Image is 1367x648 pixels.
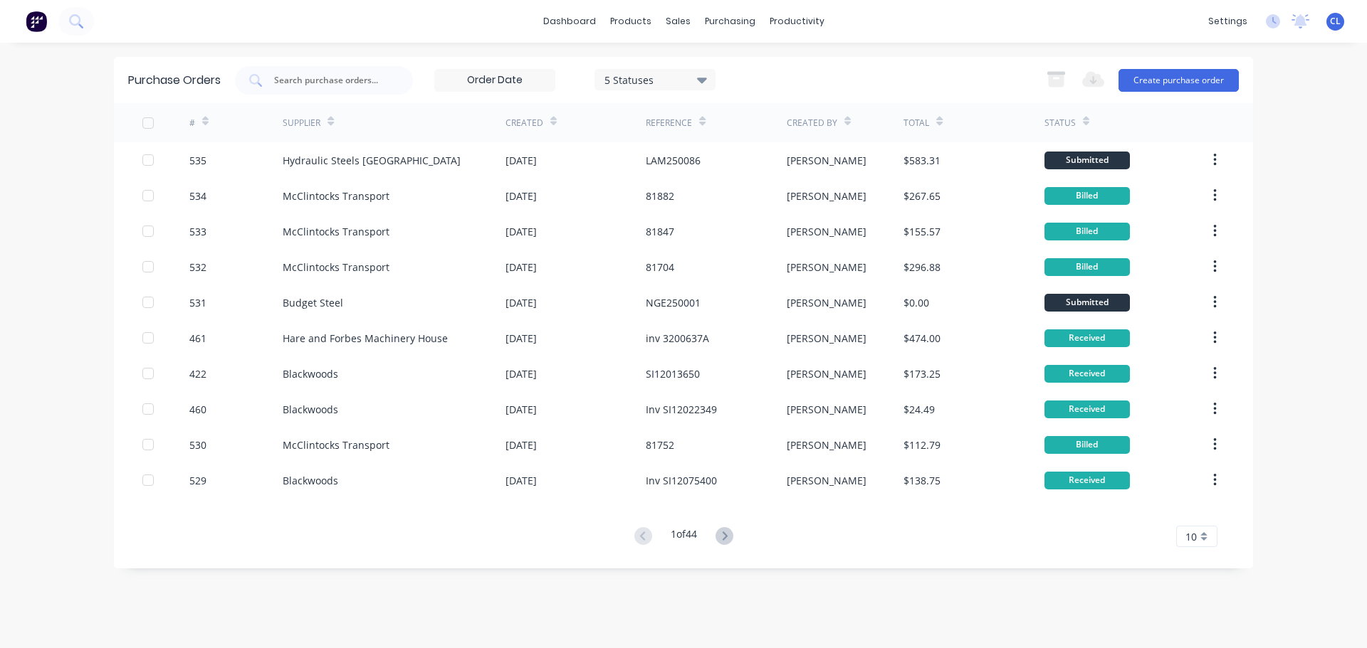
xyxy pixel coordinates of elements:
[283,473,338,488] div: Blackwoods
[1044,294,1130,312] div: Submitted
[506,295,537,310] div: [DATE]
[1044,472,1130,489] div: Received
[1044,436,1130,454] div: Billed
[787,153,866,168] div: [PERSON_NAME]
[1044,152,1130,169] div: Submitted
[189,366,206,381] div: 422
[283,260,389,275] div: McClintocks Transport
[787,295,866,310] div: [PERSON_NAME]
[646,260,674,275] div: 81704
[904,473,941,488] div: $138.75
[189,153,206,168] div: 535
[189,117,195,129] div: #
[536,11,603,32] a: dashboard
[1119,69,1239,92] button: Create purchase order
[1044,223,1130,240] div: Billed
[283,117,320,129] div: Supplier
[787,331,866,346] div: [PERSON_NAME]
[787,117,837,129] div: Created By
[1044,400,1130,418] div: Received
[603,11,659,32] div: products
[787,366,866,381] div: [PERSON_NAME]
[787,473,866,488] div: [PERSON_NAME]
[283,402,338,417] div: Blackwoods
[506,402,537,417] div: [DATE]
[1044,365,1130,383] div: Received
[646,188,674,203] div: 81882
[283,153,461,168] div: Hydraulic Steels [GEOGRAPHIC_DATA]
[646,295,701,310] div: NGE250001
[1185,529,1197,544] span: 10
[604,72,706,87] div: 5 Statuses
[646,437,674,452] div: 81752
[671,526,697,547] div: 1 of 44
[189,188,206,203] div: 534
[1044,329,1130,347] div: Received
[189,260,206,275] div: 532
[904,402,935,417] div: $24.49
[1044,117,1076,129] div: Status
[189,437,206,452] div: 530
[506,260,537,275] div: [DATE]
[904,295,929,310] div: $0.00
[646,473,717,488] div: Inv SI12075400
[189,224,206,239] div: 533
[283,295,343,310] div: Budget Steel
[698,11,763,32] div: purchasing
[506,117,543,129] div: Created
[904,366,941,381] div: $173.25
[283,188,389,203] div: McClintocks Transport
[283,437,389,452] div: McClintocks Transport
[1201,11,1255,32] div: settings
[506,331,537,346] div: [DATE]
[506,153,537,168] div: [DATE]
[904,153,941,168] div: $583.31
[904,331,941,346] div: $474.00
[506,366,537,381] div: [DATE]
[646,224,674,239] div: 81847
[904,117,929,129] div: Total
[904,260,941,275] div: $296.88
[283,366,338,381] div: Blackwoods
[787,402,866,417] div: [PERSON_NAME]
[1044,258,1130,276] div: Billed
[787,260,866,275] div: [PERSON_NAME]
[646,153,701,168] div: LAM250086
[273,73,391,87] input: Search purchase orders...
[904,224,941,239] div: $155.57
[189,331,206,346] div: 461
[1330,15,1341,28] span: CL
[283,331,448,346] div: Hare and Forbes Machinery House
[646,366,700,381] div: SI12013650
[506,473,537,488] div: [DATE]
[659,11,698,32] div: sales
[646,402,717,417] div: Inv SI12022349
[506,437,537,452] div: [DATE]
[128,72,221,89] div: Purchase Orders
[787,437,866,452] div: [PERSON_NAME]
[904,188,941,203] div: $267.65
[646,117,692,129] div: Reference
[26,11,47,32] img: Factory
[763,11,832,32] div: productivity
[189,402,206,417] div: 460
[506,224,537,239] div: [DATE]
[506,188,537,203] div: [DATE]
[787,188,866,203] div: [PERSON_NAME]
[1044,187,1130,205] div: Billed
[435,70,555,91] input: Order Date
[189,473,206,488] div: 529
[189,295,206,310] div: 531
[283,224,389,239] div: McClintocks Transport
[904,437,941,452] div: $112.79
[646,331,709,346] div: inv 3200637A
[787,224,866,239] div: [PERSON_NAME]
